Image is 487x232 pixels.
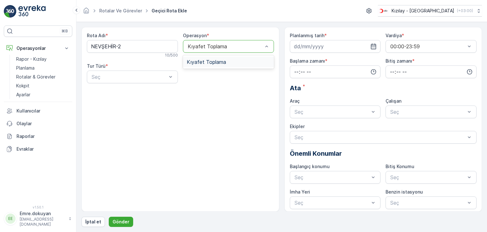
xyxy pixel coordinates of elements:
button: Gönder [109,217,133,227]
p: Ayarlar [16,92,30,98]
label: Benzin istasyonu [386,189,423,194]
img: logo [4,5,16,18]
p: Seç [390,174,465,181]
span: Kıyafet Toplama [187,59,226,65]
button: Kızılay - [GEOGRAPHIC_DATA](+03:00) [378,5,482,17]
button: Operasyonlar [4,42,72,55]
p: ( +03:00 ) [457,8,473,13]
a: Kullanıcılar [4,105,72,117]
p: Seç [390,199,465,207]
p: [EMAIL_ADDRESS][DOMAIN_NAME] [20,217,65,227]
a: Raporlar [4,130,72,143]
label: Operasyon [183,33,207,38]
label: Bitiş zamanı [386,58,412,64]
img: k%C4%B1z%C4%B1lay_D5CCths_t1JZB0k.png [378,7,389,14]
div: EE [5,214,16,224]
a: Ayarlar [14,90,72,99]
label: Rota Adı [87,33,106,38]
p: Olaylar [16,120,70,127]
a: Olaylar [4,117,72,130]
a: Rotalar ve Görevler [99,8,142,13]
p: İptal et [85,219,101,225]
p: 10 / 500 [165,53,178,58]
label: İmha Yeri [290,189,310,194]
label: Vardiya [386,33,402,38]
label: Ekipler [290,124,305,129]
p: Seç [390,108,465,116]
img: logo_light-DOdMpM7g.png [18,5,46,18]
a: Ana Sayfa [83,10,90,15]
a: Kokpit [14,81,72,90]
label: Başlangıç konumu [290,164,330,169]
p: Rotalar & Görevler [16,74,55,80]
label: Başlama zamanı [290,58,325,64]
p: Evraklar [16,146,70,152]
button: EEEmre.dokuyan[EMAIL_ADDRESS][DOMAIN_NAME] [4,210,72,227]
label: Tur Türü [87,63,106,69]
p: Seç [295,174,370,181]
span: v 1.50.1 [4,205,72,209]
p: Seç [295,199,370,207]
button: İptal et [81,217,105,227]
label: Araç [290,98,300,104]
a: Rotalar & Görevler [14,72,72,81]
p: Seç [92,73,167,81]
p: Seç [295,133,466,141]
p: Önemli Konumlar [290,149,477,158]
input: dd/mm/yyyy [290,40,381,53]
a: Evraklar [4,143,72,155]
p: Seç [295,108,370,116]
span: Geçici Rota Ekle [150,8,188,14]
label: Çalışan [386,98,401,104]
p: Kokpit [16,83,29,89]
p: Emre.dokuyan [20,210,65,217]
label: Planlanmış tarih [290,33,324,38]
p: Gönder [113,219,129,225]
p: Operasyonlar [16,45,60,51]
label: Bitiş Konumu [386,164,414,169]
p: ⌘B [62,29,68,34]
p: Raporlar [16,133,70,140]
a: Rapor - Kızılay [14,55,72,64]
p: Kızılay - [GEOGRAPHIC_DATA] [392,8,454,14]
span: Ata [290,83,301,93]
p: Kullanıcılar [16,108,70,114]
p: Rapor - Kızılay [16,56,47,62]
a: Planlama [14,64,72,72]
p: Planlama [16,65,35,71]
